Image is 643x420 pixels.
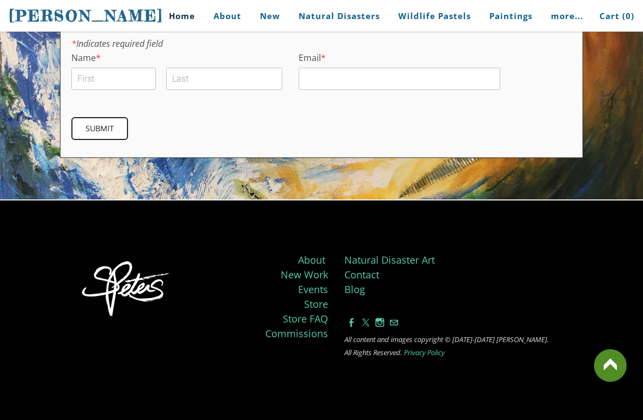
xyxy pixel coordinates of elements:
a: About [298,253,325,266]
a: Natural Disaster Art [344,253,435,266]
a: Facebook [347,316,356,328]
a: Store [304,297,328,311]
a: Wildlife Pastels [390,4,479,28]
a: New Work [281,268,328,281]
a: Cart (0) [591,4,634,28]
img: Stephanie Peters Artist [76,258,177,322]
a: Blog [344,283,365,296]
a: Home [153,4,203,28]
label: Name [71,53,101,62]
input: Last [166,68,282,90]
input: First [71,68,156,90]
a: New [252,4,288,28]
a: About [205,4,250,28]
label: Email [299,53,326,62]
a: Commissions [265,327,328,340]
a: Instagram [375,316,384,328]
a: Twitter [361,316,370,328]
a: Mail [390,316,398,328]
span: Submit [72,118,127,139]
span: [PERSON_NAME] [9,7,163,25]
a: Events [298,283,328,296]
font: ​All content and images copyright [344,334,443,344]
a: Paintings [481,4,541,28]
a: [PERSON_NAME] [9,5,163,26]
a: Natural Disasters [290,4,388,28]
a: more... [543,4,591,28]
a: Contact [344,268,379,281]
font: © [DATE]-[DATE] [PERSON_NAME]. All Rights Reserved. ​ [344,334,549,357]
a: Store FAQ [283,312,328,325]
label: Indicates required field [71,39,163,48]
a: Privacy Policy [404,348,445,357]
span: 0 [626,10,631,21]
